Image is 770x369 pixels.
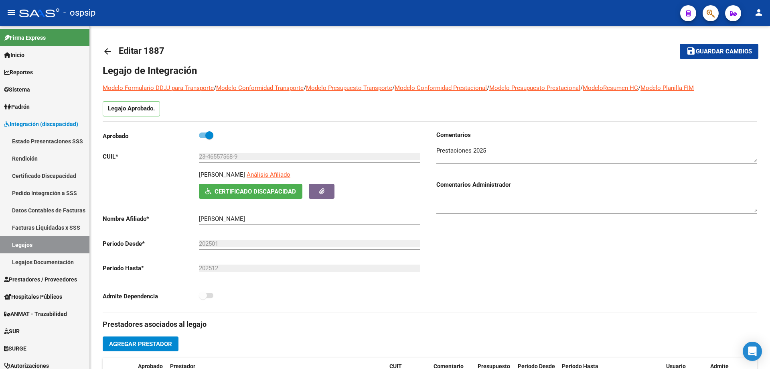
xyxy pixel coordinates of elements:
[4,275,77,284] span: Prestadores / Proveedores
[103,152,199,161] p: CUIL
[583,84,638,92] a: ModeloResumen HC
[4,344,26,353] span: SURGE
[199,184,302,199] button: Certificado Discapacidad
[640,84,694,92] a: Modelo Planilla FIM
[103,64,757,77] h1: Legajo de Integración
[109,340,172,348] span: Agregar Prestador
[103,239,199,248] p: Periodo Desde
[4,51,24,59] span: Inicio
[247,171,290,178] span: Análisis Afiliado
[63,4,95,22] span: - ospsip
[199,170,245,179] p: [PERSON_NAME]
[696,48,752,55] span: Guardar cambios
[103,132,199,141] p: Aprobado
[686,46,696,56] mat-icon: save
[119,46,164,56] span: Editar 1887
[4,68,33,77] span: Reportes
[436,130,757,139] h3: Comentarios
[4,120,78,128] span: Integración (discapacidad)
[436,180,757,189] h3: Comentarios Administrador
[4,310,67,318] span: ANMAT - Trazabilidad
[4,327,20,336] span: SUR
[680,44,758,59] button: Guardar cambios
[4,85,30,94] span: Sistema
[103,84,214,92] a: Modelo Formulario DDJJ para Transporte
[395,84,487,92] a: Modelo Conformidad Prestacional
[103,47,112,56] mat-icon: arrow_back
[215,188,296,195] span: Certificado Discapacidad
[103,214,199,223] p: Nombre Afiliado
[489,84,580,92] a: Modelo Presupuesto Prestacional
[103,264,199,273] p: Periodo Hasta
[103,101,160,116] p: Legajo Aprobado.
[306,84,392,92] a: Modelo Presupuesto Transporte
[103,292,199,301] p: Admite Dependencia
[103,336,178,351] button: Agregar Prestador
[4,102,30,111] span: Padrón
[216,84,304,92] a: Modelo Conformidad Transporte
[103,319,757,330] h3: Prestadores asociados al legajo
[754,8,764,17] mat-icon: person
[4,33,46,42] span: Firma Express
[4,292,62,301] span: Hospitales Públicos
[6,8,16,17] mat-icon: menu
[743,342,762,361] div: Open Intercom Messenger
